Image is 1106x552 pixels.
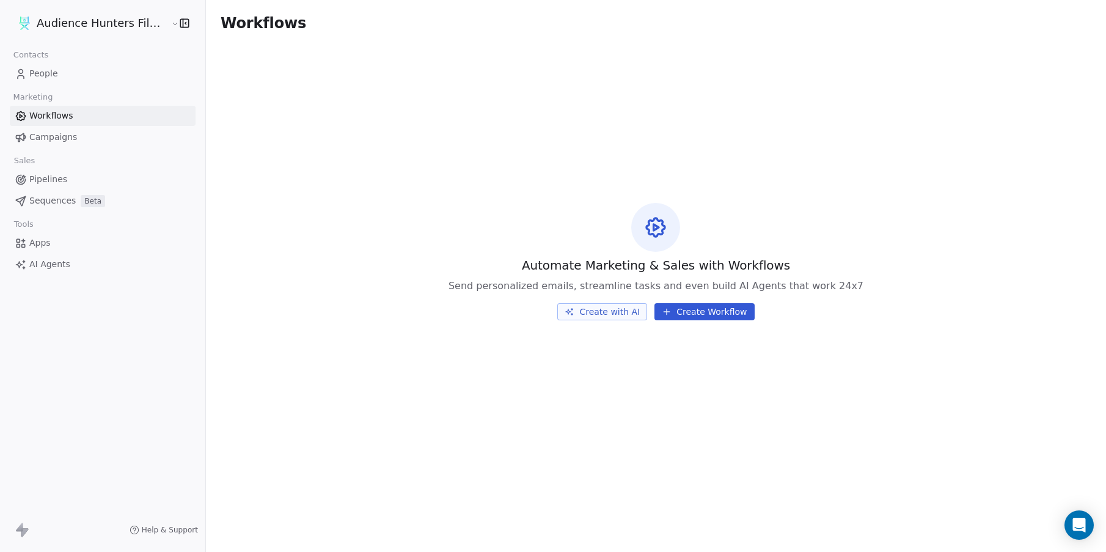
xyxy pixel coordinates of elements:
div: Open Intercom Messenger [1064,510,1094,540]
span: Workflows [29,109,73,122]
span: Automate Marketing & Sales with Workflows [522,257,790,274]
span: AI Agents [29,258,70,271]
a: Campaigns [10,127,196,147]
button: Create with AI [557,303,647,320]
a: Apps [10,233,196,253]
a: Pipelines [10,169,196,190]
span: Help & Support [142,525,198,535]
span: Sequences [29,194,76,207]
span: People [29,67,58,80]
button: Create Workflow [654,303,754,320]
button: Audience Hunters Film Festival [15,13,163,34]
span: Contacts [8,46,54,64]
span: Audience Hunters Film Festival [37,15,168,31]
a: People [10,64,196,84]
a: Help & Support [130,525,198,535]
span: Tools [9,215,38,234]
span: Pipelines [29,173,67,186]
span: Beta [81,195,105,207]
span: Marketing [8,88,58,106]
img: AHFF%20symbol.png [17,16,32,31]
span: Sales [9,152,40,170]
a: AI Agents [10,254,196,274]
span: Workflows [221,15,306,32]
a: Workflows [10,106,196,126]
span: Campaigns [29,131,77,144]
a: SequencesBeta [10,191,196,211]
span: Send personalized emails, streamline tasks and even build AI Agents that work 24x7 [449,279,863,293]
span: Apps [29,237,51,249]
